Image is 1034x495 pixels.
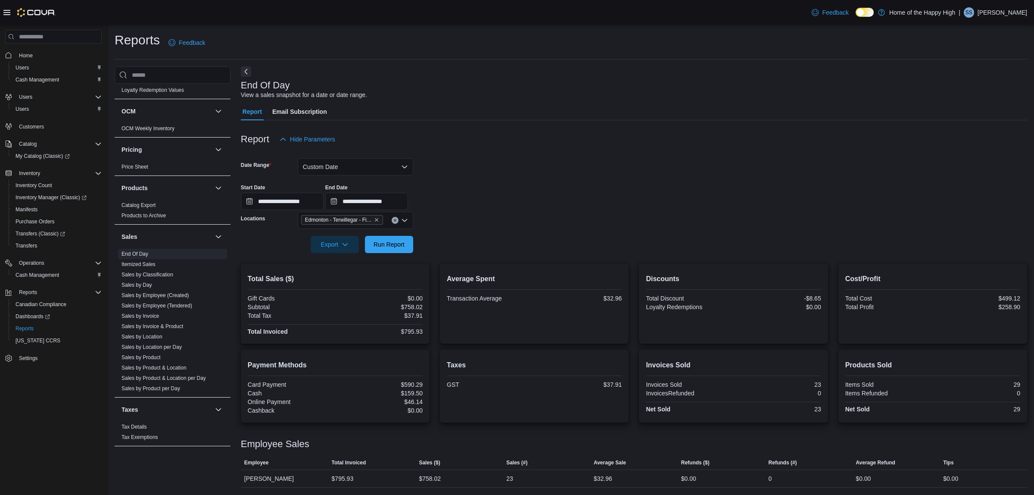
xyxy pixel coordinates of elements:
a: Home [16,50,36,61]
input: Press the down key to open a popover containing a calendar. [241,193,324,210]
span: Price Sheet [121,163,148,170]
span: Inventory [16,168,102,179]
a: Tax Exemptions [121,434,158,440]
button: Inventory [2,167,105,179]
div: Items Sold [845,381,931,388]
span: Manifests [12,204,102,215]
span: Dashboards [16,313,50,320]
a: Inventory Count [12,180,56,191]
a: Sales by Day [121,282,152,288]
div: 29 [934,381,1020,388]
span: Customers [19,123,44,130]
div: Total Cost [845,295,931,302]
button: Operations [16,258,48,268]
p: Home of the Happy High [889,7,955,18]
a: Sales by Classification [121,272,173,278]
h2: Products Sold [845,360,1020,370]
span: Email Subscription [272,103,327,120]
span: Transfers [16,242,37,249]
a: Catalog Export [121,202,156,208]
button: Products [213,183,224,193]
a: Loyalty Redemption Values [121,87,184,93]
span: Washington CCRS [12,335,102,346]
span: SS [965,7,972,18]
span: Sales by Product [121,354,161,361]
span: Refunds (#) [769,459,797,466]
button: Run Report [365,236,413,253]
span: Sales by Employee (Tendered) [121,302,192,309]
div: $590.29 [337,381,423,388]
button: Next [241,66,251,77]
div: $258.90 [934,304,1020,310]
span: Users [12,104,102,114]
div: 23 [735,381,821,388]
span: Itemized Sales [121,261,156,268]
a: Sales by Product & Location per Day [121,375,206,381]
div: $37.91 [337,312,423,319]
span: Users [12,63,102,73]
a: Settings [16,353,41,363]
span: Users [19,94,32,100]
h2: Payment Methods [248,360,423,370]
span: Average Sale [594,459,626,466]
button: Users [16,92,36,102]
p: [PERSON_NAME] [978,7,1027,18]
button: Reports [9,323,105,335]
span: Tax Exemptions [121,434,158,441]
strong: Net Sold [845,406,870,413]
h1: Reports [115,31,160,49]
div: $159.50 [337,390,423,397]
a: Dashboards [9,310,105,323]
span: Manifests [16,206,37,213]
strong: Total Invoiced [248,328,288,335]
span: Settings [19,355,37,362]
span: Tax Details [121,423,147,430]
h3: Taxes [121,405,138,414]
span: Inventory [19,170,40,177]
a: Cash Management [12,270,62,280]
span: Inventory Count [16,182,52,189]
span: Cash Management [12,75,102,85]
h2: Cost/Profit [845,274,1020,284]
div: 0 [735,390,821,397]
button: Hide Parameters [276,131,339,148]
h2: Invoices Sold [646,360,821,370]
span: Purchase Orders [16,218,55,225]
img: Cova [17,8,56,17]
a: Cash Management [12,75,62,85]
span: Reports [12,323,102,334]
div: Gift Cards [248,295,333,302]
button: Catalog [2,138,105,150]
p: | [959,7,960,18]
span: Canadian Compliance [12,299,102,310]
span: Home [19,52,33,59]
span: Hide Parameters [290,135,335,144]
div: Total Profit [845,304,931,310]
span: Users [16,106,29,113]
span: Catalog [16,139,102,149]
div: $32.96 [594,473,612,484]
button: OCM [213,106,224,116]
div: $499.12 [934,295,1020,302]
span: Users [16,92,102,102]
strong: Net Sold [646,406,670,413]
span: Sales by Location per Day [121,344,182,351]
div: Subtotal [248,304,333,310]
span: Dashboards [12,311,102,322]
a: [US_STATE] CCRS [12,335,64,346]
div: 23 [735,406,821,413]
span: Employee [244,459,269,466]
a: OCM Weekly Inventory [121,125,174,132]
div: Pricing [115,162,230,175]
div: 29 [934,406,1020,413]
div: $758.02 [337,304,423,310]
span: Sales by Location [121,333,162,340]
span: My Catalog (Classic) [12,151,102,161]
span: Reports [16,325,34,332]
a: Sales by Invoice & Product [121,323,183,329]
button: Sales [213,232,224,242]
span: Inventory Manager (Classic) [16,194,87,201]
span: [US_STATE] CCRS [16,337,60,344]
